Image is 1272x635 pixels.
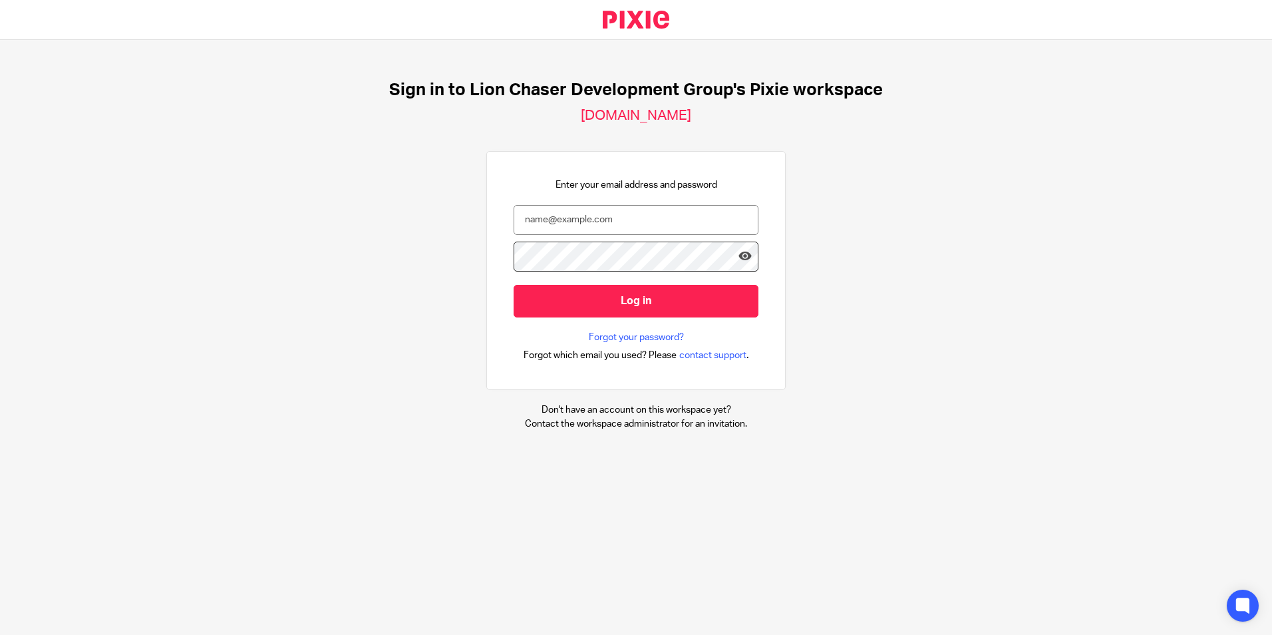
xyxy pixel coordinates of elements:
[389,80,883,101] h1: Sign in to Lion Chaser Development Group's Pixie workspace
[589,331,684,344] a: Forgot your password?
[514,205,758,235] input: name@example.com
[524,347,749,363] div: .
[514,285,758,317] input: Log in
[524,349,677,362] span: Forgot which email you used? Please
[679,349,746,362] span: contact support
[525,417,747,431] p: Contact the workspace administrator for an invitation.
[581,107,691,124] h2: [DOMAIN_NAME]
[525,403,747,417] p: Don't have an account on this workspace yet?
[556,178,717,192] p: Enter your email address and password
